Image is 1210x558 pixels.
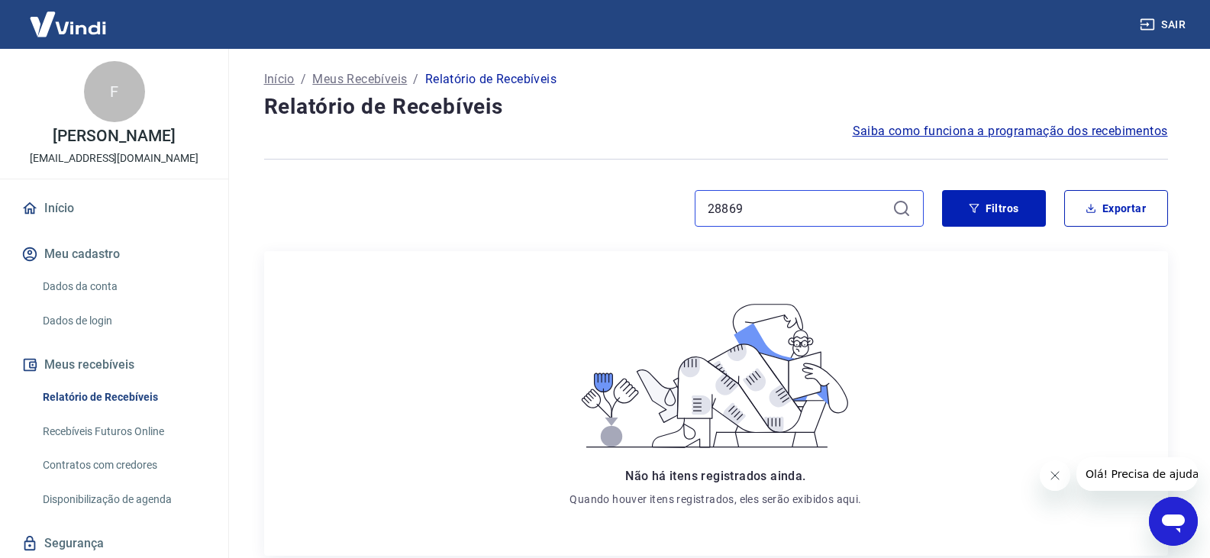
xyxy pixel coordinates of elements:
p: Quando houver itens registrados, eles serão exibidos aqui. [570,492,861,507]
img: Vindi [18,1,118,47]
button: Sair [1137,11,1192,39]
button: Meus recebíveis [18,348,210,382]
div: F [84,61,145,122]
iframe: Mensagem da empresa [1076,457,1198,491]
a: Início [18,192,210,225]
button: Exportar [1064,190,1168,227]
a: Recebíveis Futuros Online [37,416,210,447]
p: / [301,70,306,89]
a: Dados da conta [37,271,210,302]
a: Disponibilização de agenda [37,484,210,515]
a: Início [264,70,295,89]
a: Meus Recebíveis [312,70,407,89]
h4: Relatório de Recebíveis [264,92,1168,122]
iframe: Fechar mensagem [1040,460,1070,491]
p: [EMAIL_ADDRESS][DOMAIN_NAME] [30,150,198,166]
button: Meu cadastro [18,237,210,271]
input: Busque pelo número do pedido [708,197,886,220]
p: Relatório de Recebíveis [425,70,557,89]
iframe: Botão para abrir a janela de mensagens [1149,497,1198,546]
p: [PERSON_NAME] [53,128,175,144]
a: Saiba como funciona a programação dos recebimentos [853,122,1168,140]
p: / [413,70,418,89]
a: Dados de login [37,305,210,337]
button: Filtros [942,190,1046,227]
a: Contratos com credores [37,450,210,481]
span: Não há itens registrados ainda. [625,469,805,483]
span: Olá! Precisa de ajuda? [9,11,128,23]
a: Relatório de Recebíveis [37,382,210,413]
